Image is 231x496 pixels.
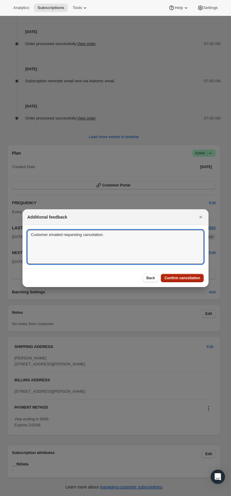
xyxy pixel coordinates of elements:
[211,470,225,484] div: Open Intercom Messenger
[165,4,192,12] button: Help
[164,276,200,280] span: Confirm cancellation
[143,274,159,282] button: Back
[203,5,218,10] span: Settings
[13,5,29,10] span: Analytics
[27,214,67,220] h2: Additional feedback
[37,5,64,10] span: Subscriptions
[34,4,68,12] button: Subscriptions
[73,5,82,10] span: Tools
[161,274,204,282] button: Confirm cancellation
[69,4,91,12] button: Tools
[146,276,155,280] span: Back
[27,230,204,264] textarea: Customer emailed requesting cancelation.
[175,5,183,10] span: Help
[194,4,221,12] button: Settings
[10,4,33,12] button: Analytics
[196,213,205,221] button: Close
